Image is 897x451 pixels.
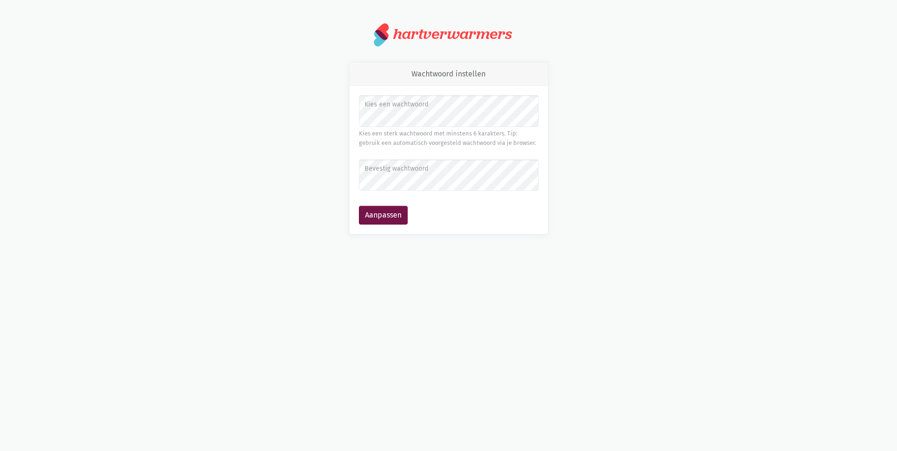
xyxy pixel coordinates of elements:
div: Kies een sterk wachtwoord met minstens 6 karakters. Tip: gebruik een automatisch voorgesteld wach... [359,129,539,148]
button: Aanpassen [359,206,408,225]
div: Wachtwoord instellen [350,62,548,86]
label: Bevestig wachtwoord [365,164,532,174]
a: hartverwarmers [374,23,523,47]
label: Kies een wachtwoord [365,99,532,110]
div: hartverwarmers [393,25,512,43]
form: Wachtwoord instellen [359,95,539,225]
img: logo.svg [374,23,389,47]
